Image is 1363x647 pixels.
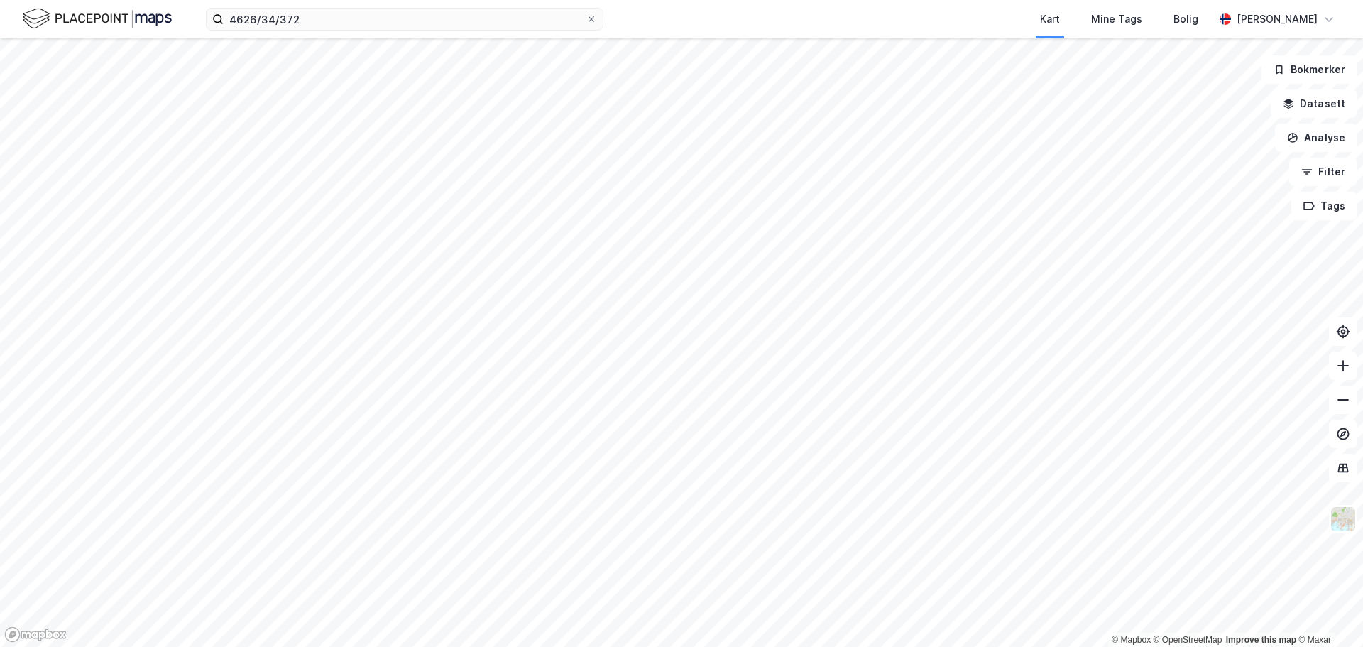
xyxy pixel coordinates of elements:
[1271,89,1357,118] button: Datasett
[1261,55,1357,84] button: Bokmerker
[1289,158,1357,186] button: Filter
[1291,192,1357,220] button: Tags
[1040,11,1060,28] div: Kart
[1154,635,1222,645] a: OpenStreetMap
[1173,11,1198,28] div: Bolig
[1292,579,1363,647] iframe: Chat Widget
[1275,124,1357,152] button: Analyse
[1237,11,1318,28] div: [PERSON_NAME]
[1226,635,1296,645] a: Improve this map
[23,6,172,31] img: logo.f888ab2527a4732fd821a326f86c7f29.svg
[1330,506,1357,533] img: Z
[1091,11,1142,28] div: Mine Tags
[1292,579,1363,647] div: Kontrollprogram for chat
[224,9,586,30] input: Søk på adresse, matrikkel, gårdeiere, leietakere eller personer
[1112,635,1151,645] a: Mapbox
[4,626,67,643] a: Mapbox homepage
